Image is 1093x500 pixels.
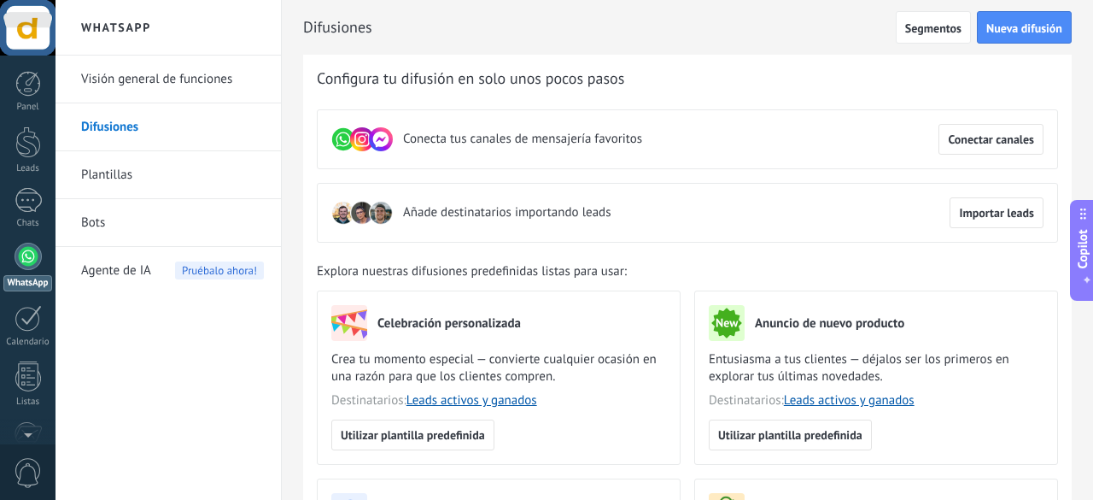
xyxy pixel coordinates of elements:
[709,392,1043,409] span: Destinatarios:
[977,11,1072,44] button: Nueva difusión
[341,429,485,441] span: Utilizar plantilla predefinida
[986,22,1062,34] span: Nueva difusión
[56,199,281,247] li: Bots
[3,275,52,291] div: WhatsApp
[3,337,53,348] div: Calendario
[81,56,264,103] a: Visión general de funciones
[896,11,971,44] button: Segmentos
[175,262,264,279] span: Pruébalo ahora!
[303,10,896,44] h2: Difusiones
[755,315,904,332] h3: Anuncio de nuevo producto
[403,131,642,148] span: Conecta tus canales de mensajería favoritos
[331,351,666,385] span: Crea tu momento especial — convierte cualquier ocasión en una razón para que los clientes compren.
[81,151,264,199] a: Plantillas
[3,397,53,408] div: Listas
[959,207,1034,219] span: Importar leads
[3,102,53,113] div: Panel
[1074,229,1091,268] span: Copilot
[331,420,494,450] button: Utilizar plantilla predefinida
[950,197,1043,228] button: Importar leads
[317,263,627,280] span: Explora nuestras difusiones predefinidas listas para usar:
[938,124,1043,155] button: Conectar canales
[56,103,281,151] li: Difusiones
[56,56,281,103] li: Visión general de funciones
[81,247,264,295] a: Agente de IAPruébalo ahora!
[3,163,53,174] div: Leads
[718,429,862,441] span: Utilizar plantilla predefinida
[81,247,151,295] span: Agente de IA
[56,247,281,294] li: Agente de IA
[709,420,872,450] button: Utilizar plantilla predefinida
[406,392,537,409] a: Leads activos y ganados
[331,201,355,225] img: leadIcon
[709,351,1043,385] span: Entusiasma a tus clientes — déjalos ser los primeros en explorar tus últimas novedades.
[81,199,264,247] a: Bots
[377,315,521,332] h3: Celebración personalizada
[350,201,374,225] img: leadIcon
[948,133,1034,145] span: Conectar canales
[56,151,281,199] li: Plantillas
[3,218,53,229] div: Chats
[369,201,393,225] img: leadIcon
[905,22,961,34] span: Segmentos
[784,392,915,409] a: Leads activos y ganados
[81,103,264,151] a: Difusiones
[403,204,611,221] span: Añade destinatarios importando leads
[317,68,624,89] span: Configura tu difusión en solo unos pocos pasos
[331,392,666,409] span: Destinatarios:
